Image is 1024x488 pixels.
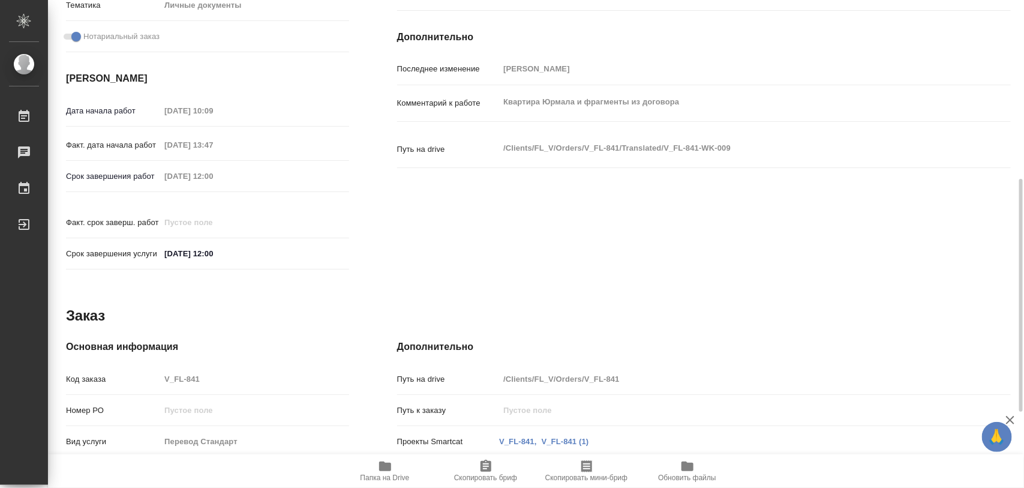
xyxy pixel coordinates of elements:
a: V_FL-841 (1) [542,437,589,446]
span: Папка на Drive [361,474,410,482]
input: Пустое поле [499,402,959,419]
p: Вид услуги [66,436,160,448]
button: 🙏 [982,422,1012,452]
p: Код заказа [66,373,160,385]
h4: [PERSON_NAME] [66,71,349,86]
span: Нотариальный заказ [83,31,160,43]
span: Обновить файлы [658,474,716,482]
input: Пустое поле [160,136,265,154]
p: Факт. срок заверш. работ [66,217,160,229]
input: Пустое поле [160,370,349,388]
input: Пустое поле [160,433,349,450]
span: Скопировать бриф [454,474,517,482]
input: Пустое поле [160,214,265,231]
button: Скопировать мини-бриф [536,454,637,488]
p: Номер РО [66,405,160,417]
h4: Дополнительно [397,30,1011,44]
h2: Заказ [66,306,105,325]
input: Пустое поле [499,370,959,388]
p: Путь на drive [397,143,500,155]
button: Папка на Drive [335,454,436,488]
h4: Дополнительно [397,340,1011,354]
p: Последнее изменение [397,63,500,75]
p: Срок завершения работ [66,170,160,182]
p: Факт. дата начала работ [66,139,160,151]
input: Пустое поле [160,102,265,119]
span: 🙏 [987,424,1007,450]
h4: Основная информация [66,340,349,354]
p: Путь на drive [397,373,500,385]
input: Пустое поле [499,60,959,77]
input: Пустое поле [160,402,349,419]
p: Комментарий к работе [397,97,500,109]
input: Пустое поле [160,167,265,185]
p: Путь к заказу [397,405,500,417]
button: Обновить файлы [637,454,738,488]
span: Скопировать мини-бриф [545,474,627,482]
p: Дата начала работ [66,105,160,117]
p: Проекты Smartcat [397,436,500,448]
button: Скопировать бриф [436,454,536,488]
a: V_FL-841, [499,437,537,446]
p: Срок завершения услуги [66,248,160,260]
textarea: /Clients/FL_V/Orders/V_FL-841/Translated/V_FL-841-WK-009 [499,138,959,158]
input: ✎ Введи что-нибудь [160,245,265,262]
textarea: Квартира Юрмала и фрагменты из договора [499,92,959,112]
